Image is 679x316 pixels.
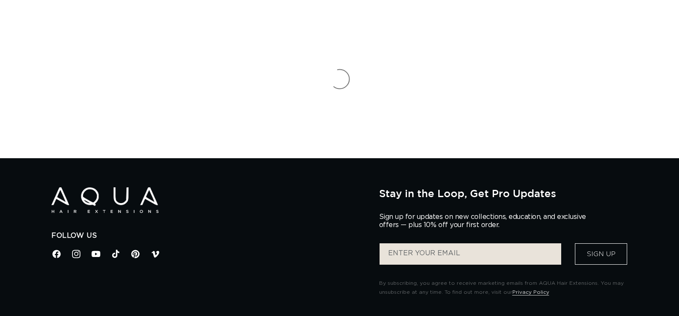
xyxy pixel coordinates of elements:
p: Sign up for updates on new collections, education, and exclusive offers — plus 10% off your first... [379,213,593,229]
img: Aqua Hair Extensions [51,187,159,213]
input: ENTER YOUR EMAIL [380,243,561,265]
h2: Follow Us [51,231,366,240]
h2: Stay in the Loop, Get Pro Updates [379,187,628,199]
p: By subscribing, you agree to receive marketing emails from AQUA Hair Extensions. You may unsubscr... [379,279,628,297]
a: Privacy Policy [512,289,549,295]
button: Sign Up [575,243,627,265]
